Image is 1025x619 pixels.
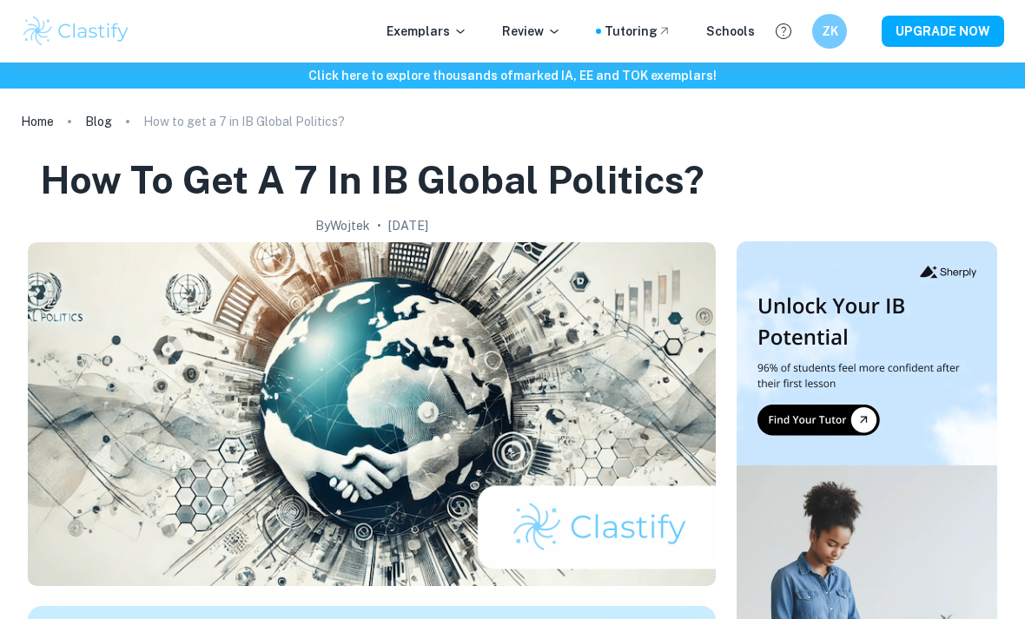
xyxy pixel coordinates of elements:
[21,14,131,49] img: Clastify logo
[388,216,428,235] h2: [DATE]
[3,66,1022,85] h6: Click here to explore thousands of marked IA, EE and TOK exemplars !
[605,22,671,41] a: Tutoring
[28,242,716,586] img: How to get a 7 in IB Global Politics? cover image
[387,22,467,41] p: Exemplars
[820,22,840,41] h6: ZK
[315,216,370,235] h2: By Wojtek
[706,22,755,41] a: Schools
[85,109,112,134] a: Blog
[143,112,345,131] p: How to get a 7 in IB Global Politics?
[502,22,561,41] p: Review
[812,14,847,49] button: ZK
[40,155,704,206] h1: How to get a 7 in IB Global Politics?
[882,16,1004,47] button: UPGRADE NOW
[377,216,381,235] p: •
[769,16,798,46] button: Help and Feedback
[21,109,54,134] a: Home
